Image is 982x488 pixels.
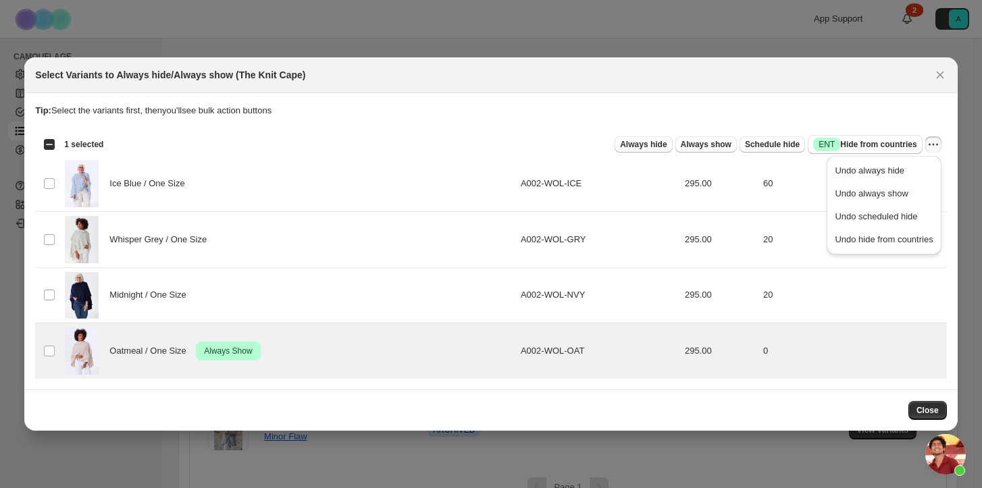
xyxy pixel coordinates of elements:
span: Always show [681,139,731,150]
button: Close [931,65,950,84]
button: Schedule hide [740,136,805,153]
td: 0 [759,323,947,379]
button: More actions [925,136,941,153]
button: Undo hide from countries [831,229,937,250]
img: Gabby_Whisper_Grey_Knit_Cape_4112.jpg [65,216,99,263]
img: Cheryl_Midnight_knit_Cape_4366.jpg [65,272,99,319]
td: 295.00 [681,323,759,379]
button: Undo always show [831,183,937,205]
button: Always hide [615,136,672,153]
span: Undo always show [835,188,908,198]
span: Oatmeal / One Size [109,344,193,358]
button: SuccessENTHide from countries [808,135,922,154]
span: Schedule hide [745,139,800,150]
span: Undo hide from countries [835,234,933,244]
button: Undo always hide [831,160,937,182]
td: 295.00 [681,155,759,211]
button: Always show [675,136,737,153]
span: 1 selected [64,139,103,150]
span: Whisper Grey / One Size [109,233,214,246]
strong: Tip: [35,105,51,115]
span: Hide from countries [813,138,916,151]
span: Always Show [201,343,255,359]
p: Select the variants first, then you'll see bulk action buttons [35,104,946,117]
span: Ice Blue / One Size [109,177,192,190]
span: ENT [819,139,835,150]
button: Undo scheduled hide [831,206,937,227]
span: Midnight / One Size [109,288,193,302]
td: 295.00 [681,267,759,323]
button: Close [908,401,947,420]
span: Undo always hide [835,165,904,175]
td: 60 [759,155,947,211]
td: A002-WOL-GRY [517,211,681,267]
span: Close [916,405,939,416]
td: 295.00 [681,211,759,267]
img: Knit_Cape_oatmeal_Gabby_9568.jpg [65,327,99,375]
td: A002-WOL-NVY [517,267,681,323]
img: Knit_Cape_Ice_blue_Cheryl_8914.jpg [65,160,99,207]
h2: Select Variants to Always hide/Always show (The Knit Cape) [35,68,305,82]
span: Undo scheduled hide [835,211,917,221]
td: A002-WOL-ICE [517,155,681,211]
td: 20 [759,211,947,267]
span: Always hide [620,139,667,150]
td: 20 [759,267,947,323]
div: Open chat [925,434,966,475]
td: A002-WOL-OAT [517,323,681,379]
